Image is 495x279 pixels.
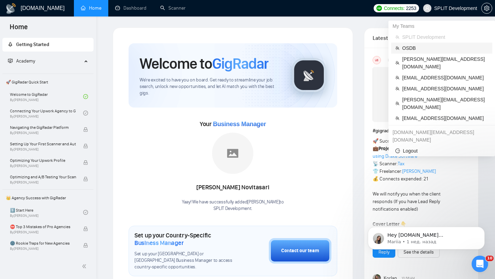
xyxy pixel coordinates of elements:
[83,127,88,132] span: lock
[481,5,492,11] a: setting
[182,205,284,212] p: SPLIT Development .
[395,35,399,39] span: team
[388,21,495,32] div: My Teams
[83,160,88,165] span: lock
[402,55,488,70] span: [PERSON_NAME][EMAIL_ADDRESS][DOMAIN_NAME]
[398,161,405,167] a: Tax
[384,4,405,12] span: Connects:
[395,76,399,80] span: team
[10,157,76,164] span: Optimizing Your Upwork Profile
[395,46,399,50] span: team
[83,144,88,148] span: lock
[8,58,13,63] span: fund-projection-screen
[402,114,488,122] span: [EMAIL_ADDRESS][DOMAIN_NAME]
[83,210,88,215] span: check-circle
[8,58,35,64] span: Academy
[292,58,326,92] img: gigradar-logo.png
[212,54,268,73] span: GigRadar
[10,180,76,185] span: By [PERSON_NAME]
[402,168,436,174] a: [PERSON_NAME]
[182,199,284,212] div: Yaay! We have successfully added [PERSON_NAME] to
[182,182,284,193] div: [PERSON_NAME] Novitasari
[10,230,76,234] span: By [PERSON_NAME]
[388,127,495,145] div: sharahov.consulting@gmail.com
[3,191,93,205] span: 👑 Agency Success with GigRadar
[140,77,281,97] span: We're excited to have you on board. Get ready to streamline your job search, unlock new opportuni...
[373,127,470,135] h1: # gigradar-hub
[10,141,76,147] span: Setting Up Your First Scanner and Auto-Bidder
[481,3,492,14] button: setting
[402,33,488,41] span: SPLIT Development
[373,34,404,42] span: Latest Posts from the GigRadar Community
[16,58,35,64] span: Academy
[281,247,319,255] div: Contact our team
[83,226,88,231] span: lock
[134,239,184,247] span: Business Manager
[402,85,488,92] span: [EMAIL_ADDRESS][DOMAIN_NAME]
[376,5,382,11] img: upwork-logo.png
[269,238,331,264] button: Contact our team
[212,133,253,174] img: placeholder.png
[395,147,488,155] span: Logout
[82,263,89,270] span: double-left
[357,212,495,260] iframe: Intercom notifications сообщение
[160,5,186,11] a: searchScanner
[83,111,88,115] span: check-circle
[406,4,416,12] span: 2253
[16,42,49,47] span: Getting Started
[200,120,266,128] span: Your
[213,121,266,127] span: Business Manager
[373,56,381,64] div: US
[486,256,494,261] span: 10
[10,223,76,230] span: ⛔ Top 3 Mistakes of Pro Agencies
[134,232,234,247] h1: Set up your Country-Specific
[395,116,399,120] span: team
[2,38,93,52] li: Getting Started
[83,243,88,248] span: lock
[402,44,488,52] span: OSDB
[10,247,76,251] span: By [PERSON_NAME]
[395,101,399,105] span: team
[134,251,234,270] span: Set up your [GEOGRAPHIC_DATA] or [GEOGRAPHIC_DATA] Business Manager to access country-specific op...
[472,256,488,272] iframe: Intercom live chat
[10,124,76,131] span: Navigating the GigRadar Platform
[395,148,400,153] span: logout
[425,6,430,11] span: user
[83,94,88,99] span: check-circle
[81,5,101,11] a: homeHome
[402,96,488,111] span: [PERSON_NAME][EMAIL_ADDRESS][DOMAIN_NAME]
[10,174,76,180] span: Optimizing and A/B Testing Your Scanner for Better Results
[10,105,83,121] a: Connecting Your Upwork Agency to GigRadarBy[PERSON_NAME]
[10,147,76,152] span: By [PERSON_NAME]
[8,42,13,47] span: rocket
[395,61,399,65] span: team
[10,131,76,135] span: By [PERSON_NAME]
[115,5,146,11] a: dashboardDashboard
[378,146,395,152] strong: Project:
[482,5,492,11] span: setting
[395,87,399,91] span: team
[10,205,83,220] a: 1️⃣ Start HereBy[PERSON_NAME]
[10,164,76,168] span: By [PERSON_NAME]
[10,89,83,104] a: Welcome to GigRadarBy[PERSON_NAME]
[5,3,16,14] img: logo
[10,240,76,247] span: 🌚 Rookie Traps for New Agencies
[4,22,33,36] span: Home
[140,54,268,73] h1: Welcome to
[373,67,455,122] img: weqQh+iSagEgQAAAABJRU5ErkJggg==
[3,75,93,89] span: 🚀 GigRadar Quick Start
[83,177,88,181] span: lock
[402,74,488,81] span: [EMAIL_ADDRESS][DOMAIN_NAME]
